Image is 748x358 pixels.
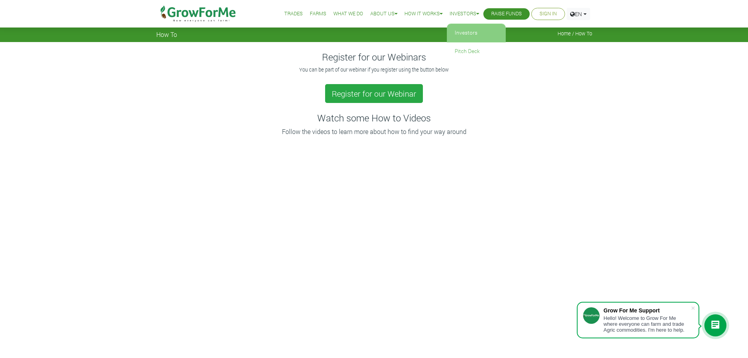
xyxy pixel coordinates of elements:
[157,66,591,73] p: You can be part of our webinar if you register using the button below
[325,84,423,103] a: Register for our Webinar
[156,31,177,38] span: How To
[284,10,303,18] a: Trades
[404,10,443,18] a: How it Works
[447,42,506,61] a: Pitch Deck
[156,51,592,63] h4: Register for our Webinars
[450,10,479,18] a: Investors
[491,10,522,18] a: Raise Funds
[157,127,591,136] p: Follow the videos to learn more about how to find your way around
[540,10,557,18] a: Sign In
[604,307,691,314] div: Grow For Me Support
[333,10,363,18] a: What We Do
[310,10,326,18] a: Farms
[156,112,592,124] h4: Watch some How to Videos
[567,8,590,20] a: EN
[558,31,592,37] span: Home / How To
[604,315,691,333] div: Hello! Welcome to Grow For Me where everyone can farm and trade Agric commodities. I'm here to help.
[447,24,506,42] a: Investors
[370,10,397,18] a: About Us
